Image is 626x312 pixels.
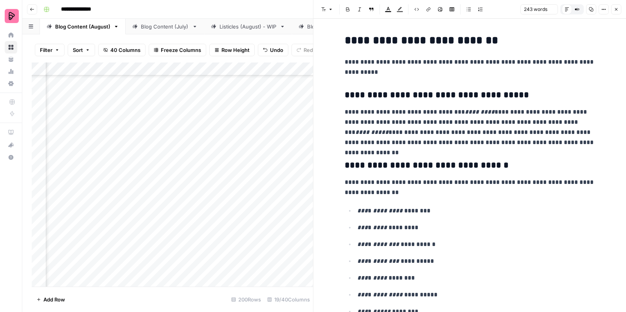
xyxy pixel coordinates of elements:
button: Redo [291,44,321,56]
span: Row Height [221,46,250,54]
button: What's new? [5,139,17,151]
span: Sort [73,46,83,54]
button: Row Height [209,44,255,56]
a: Blog Content (August) [40,19,126,34]
a: Blog Content (May) [292,19,371,34]
button: Sort [68,44,95,56]
span: Redo [304,46,316,54]
a: Browse [5,41,17,53]
a: Listicles (August) - WIP [204,19,292,34]
button: Workspace: Preply [5,6,17,26]
img: Preply Logo [5,9,19,23]
a: Home [5,29,17,41]
span: Add Row [43,296,65,303]
span: Undo [270,46,283,54]
div: Blog Content (May) [307,23,355,30]
span: 40 Columns [110,46,140,54]
div: 200 Rows [228,293,264,306]
button: 243 words [520,4,558,14]
a: AirOps Academy [5,126,17,139]
button: 40 Columns [98,44,146,56]
button: Add Row [32,293,70,306]
button: Undo [258,44,288,56]
span: Freeze Columns [161,46,201,54]
button: Freeze Columns [149,44,206,56]
a: Blog Content (July) [126,19,204,34]
button: Help + Support [5,151,17,164]
a: Your Data [5,53,17,66]
div: Blog Content (July) [141,23,189,30]
div: Listicles (August) - WIP [219,23,277,30]
a: Usage [5,65,17,78]
div: Blog Content (August) [55,23,110,30]
span: 243 words [524,6,547,13]
a: Settings [5,77,17,90]
span: Filter [40,46,52,54]
button: Filter [35,44,65,56]
div: 19/40 Columns [264,293,313,306]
